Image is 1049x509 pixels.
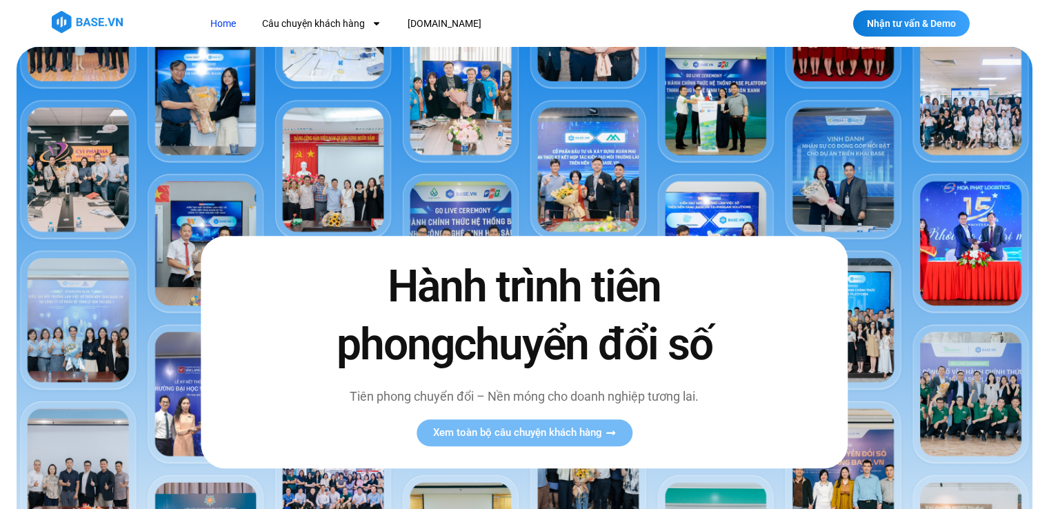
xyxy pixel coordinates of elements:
[433,428,602,438] span: Xem toàn bộ câu chuyện khách hàng
[454,319,712,370] span: chuyển đổi số
[200,11,735,37] nav: Menu
[867,19,956,28] span: Nhận tư vấn & Demo
[853,10,970,37] a: Nhận tư vấn & Demo
[397,11,492,37] a: [DOMAIN_NAME]
[417,419,632,446] a: Xem toàn bộ câu chuyện khách hàng
[307,387,741,406] p: Tiên phong chuyển đổi – Nền móng cho doanh nghiệp tương lai.
[252,11,392,37] a: Câu chuyện khách hàng
[307,259,741,373] h2: Hành trình tiên phong
[200,11,246,37] a: Home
